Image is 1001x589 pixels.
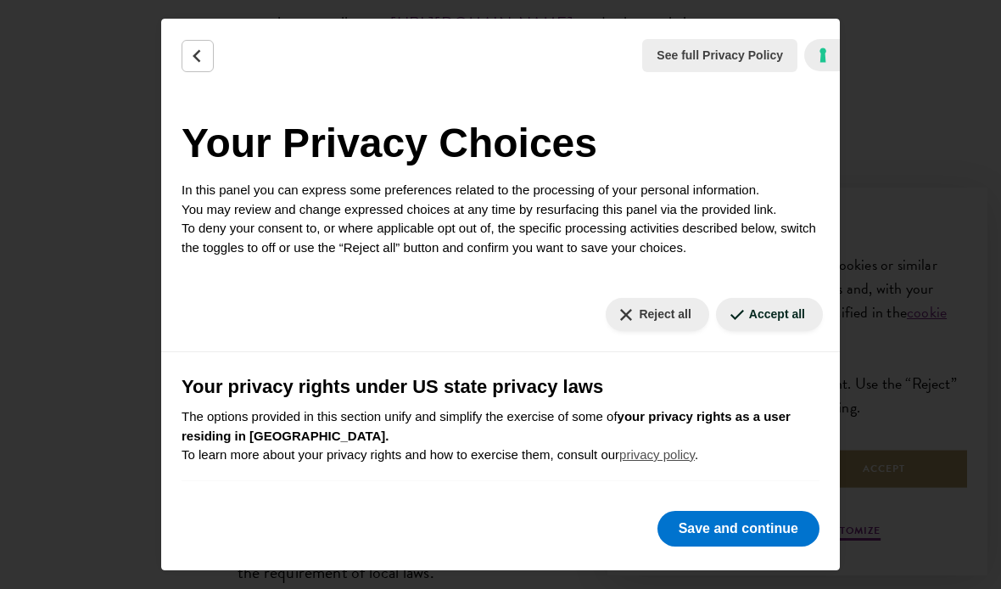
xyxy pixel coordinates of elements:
[182,40,214,72] button: Back
[804,39,840,71] a: iubenda - Cookie Policy and Cookie Compliance Management
[657,47,783,65] span: See full Privacy Policy
[619,447,695,462] a: privacy policy
[182,181,819,257] p: In this panel you can express some preferences related to the processing of your personal informa...
[182,113,819,174] h2: Your Privacy Choices
[182,373,819,401] h3: Your privacy rights under US state privacy laws
[716,298,823,331] button: Accept all
[642,39,797,72] button: See full Privacy Policy
[182,407,819,465] p: The options provided in this section unify and simplify the exercise of some of To learn more abo...
[606,298,708,331] button: Reject all
[182,409,791,443] b: your privacy rights as a user residing in [GEOGRAPHIC_DATA].
[657,511,819,547] button: Save and continue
